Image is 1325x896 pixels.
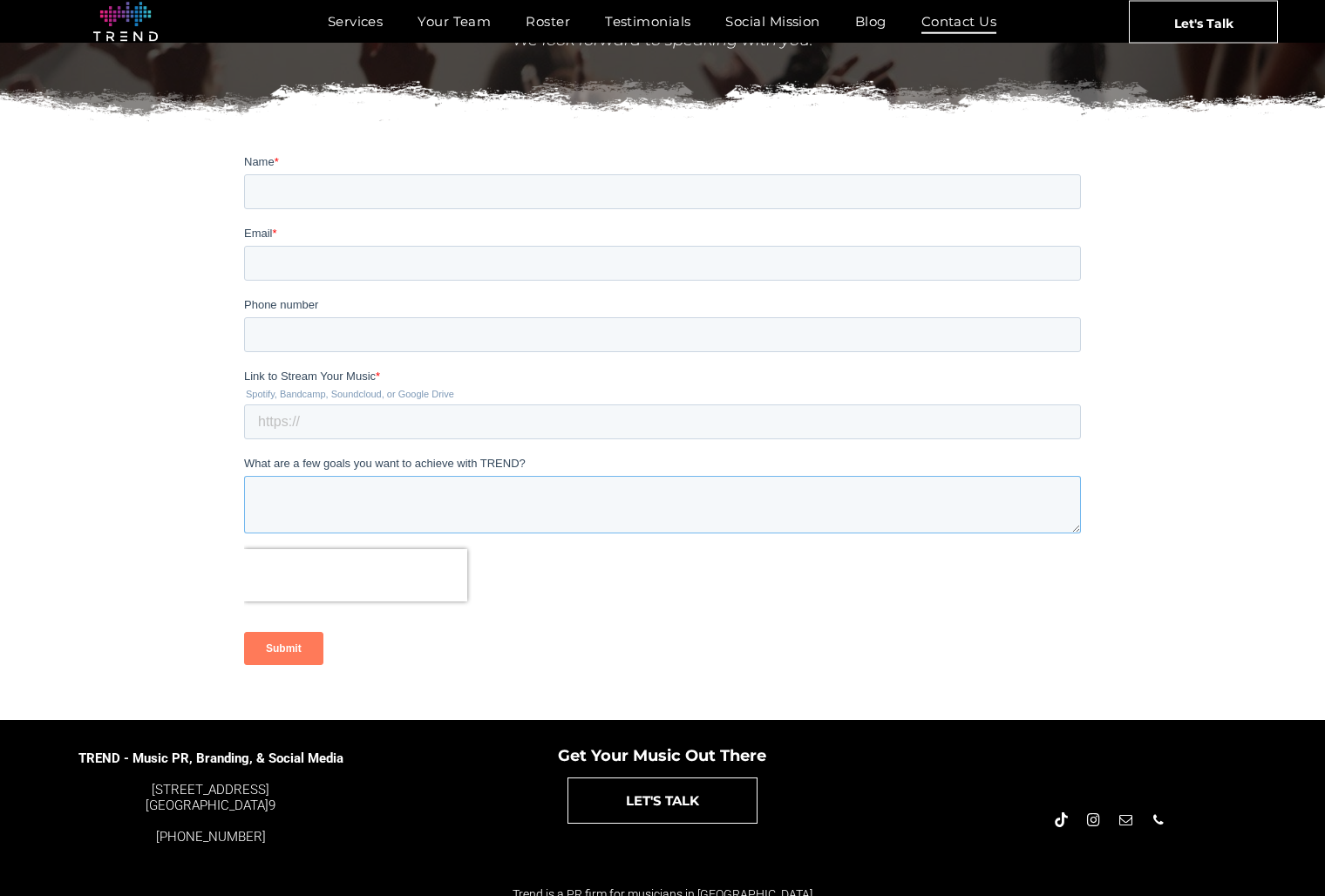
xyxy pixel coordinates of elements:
[567,777,758,824] a: LET'S TALK
[400,9,508,34] a: Your Team
[626,778,699,823] span: LET'S TALK
[146,782,269,813] font: [STREET_ADDRESS] [GEOGRAPHIC_DATA]
[156,829,266,845] a: [PHONE_NUMBER]
[1238,812,1325,896] iframe: Chat Widget
[1052,811,1071,834] a: Tiktok
[244,153,1081,711] iframe: Form 0
[838,9,904,34] a: Blog
[1117,811,1136,834] a: email
[1149,811,1168,834] a: phone
[78,750,343,766] span: TREND - Music PR, Branding, & Social Media
[1174,1,1233,44] span: Let's Talk
[508,9,588,34] a: Roster
[588,9,708,34] a: Testimonials
[146,782,269,813] a: [STREET_ADDRESS][GEOGRAPHIC_DATA]
[708,9,837,34] a: Social Mission
[78,782,344,813] div: 9
[1084,811,1104,834] a: instagram
[558,746,766,765] span: Get Your Music Out There
[93,2,158,42] img: logo
[904,9,1015,34] a: Contact Us
[310,9,401,34] a: Services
